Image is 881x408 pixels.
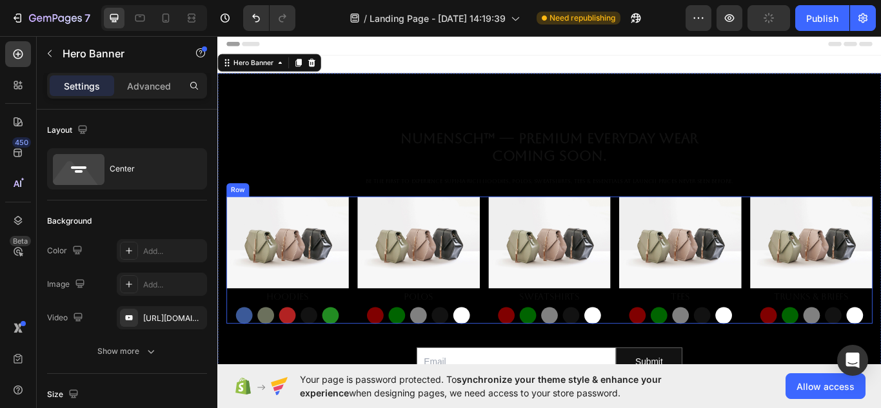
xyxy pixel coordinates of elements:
p: Advanced [127,79,171,93]
button: Button [224,320,244,339]
div: Open Intercom Messenger [837,345,868,376]
p: Trunks & Briefs [622,299,762,318]
div: Add... [143,246,204,257]
div: Submit [487,375,519,394]
p: Hero Banner [63,46,172,61]
p: Hoodies [12,299,152,318]
img: image_demo.jpg [163,191,306,298]
div: Center [110,154,188,184]
span: Need republishing [549,12,615,24]
button: Button [580,320,600,339]
p: Polos [164,299,304,318]
input: Email [232,367,464,402]
button: Button [97,320,116,339]
div: Size [47,386,81,403]
p: 7 [84,10,90,26]
strong: Coming Soon. [321,134,454,153]
button: Button [402,320,422,339]
div: Background [47,215,92,227]
span: Allow access [797,380,855,393]
div: Hero Banner [16,29,68,41]
button: Button [708,320,728,339]
p: Be the first to experience Supima-rich hoodies, polos, sweatshirts, tees & essentials at launch p... [12,168,762,179]
span: Your page is password protected. To when designing pages, we need access to your store password. [300,373,712,400]
button: Button [428,320,447,339]
button: Button [72,320,91,339]
p: Sweatshirts [317,299,457,318]
div: Color [47,242,85,260]
button: Publish [795,5,849,31]
button: Button [46,320,66,339]
div: Image [47,276,88,293]
button: 7 [5,5,96,31]
button: Button [377,320,397,339]
button: Button [327,320,346,339]
button: Button [658,320,677,339]
button: Button [352,320,371,339]
div: [URL][DOMAIN_NAME] [143,313,204,324]
button: Button [174,320,193,339]
div: Add... [143,279,204,291]
div: 450 [12,137,31,148]
button: Show more [47,340,207,363]
button: Button [122,320,141,339]
button: Button [480,320,499,339]
iframe: Design area [217,33,881,367]
div: Undo/Redo [243,5,295,31]
button: Button [21,320,41,339]
button: Button [199,320,219,339]
img: image_demo.jpg [10,191,153,298]
button: Button [505,320,524,339]
button: Button [250,320,269,339]
div: Layout [47,122,90,139]
span: / [364,12,367,25]
button: Button [633,320,652,339]
button: Submit [465,367,541,402]
img: image_demo.jpg [468,191,611,298]
p: Tees [470,299,609,318]
p: Settings [64,79,100,93]
button: Allow access [786,373,866,399]
div: Row [13,177,34,189]
button: Button [733,320,753,339]
button: Button [275,320,294,339]
span: Landing Page - [DATE] 14:19:39 [370,12,506,25]
img: image_demo.jpg [316,191,459,298]
div: Publish [806,12,838,25]
button: Button [683,320,702,339]
button: Button [555,320,575,339]
img: image_demo.jpg [621,191,764,298]
span: synchronize your theme style & enhance your experience [300,374,662,398]
div: Video [47,309,86,327]
div: Beta [10,236,31,246]
h2: NuMENSCH™ — Premium Everyday Wear [10,112,764,156]
div: Show more [97,345,157,358]
button: Button [530,320,549,339]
